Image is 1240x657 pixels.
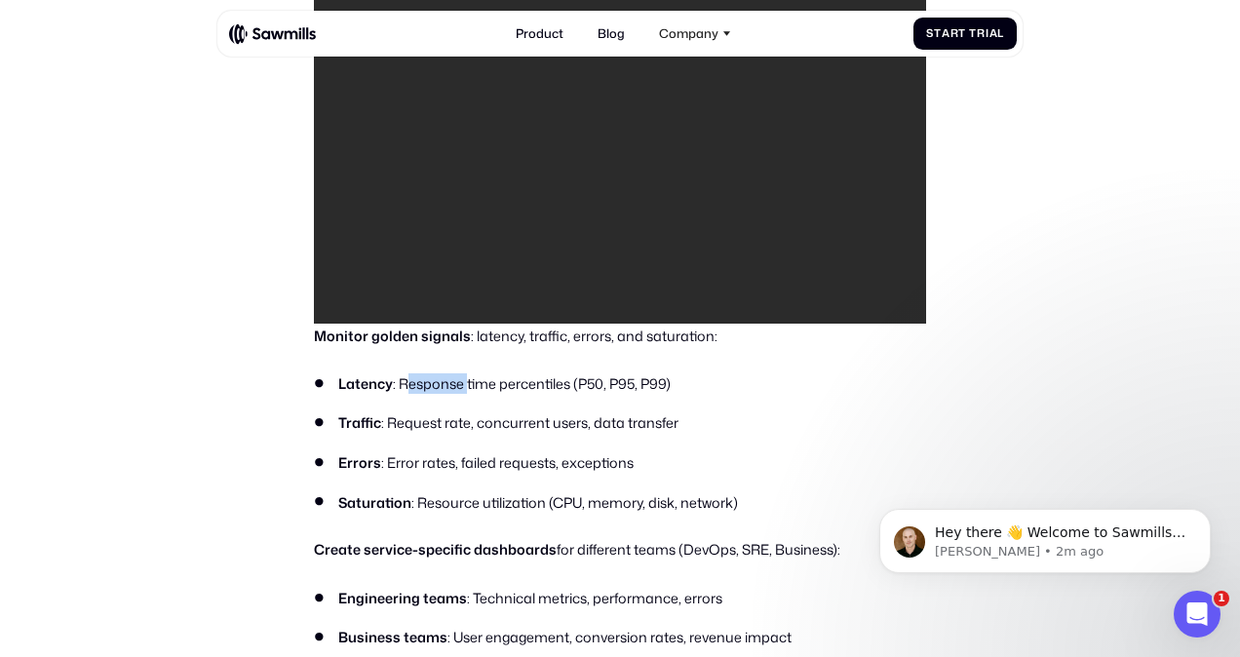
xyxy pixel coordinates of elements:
li: : Request rate, concurrent users, data transfer [314,412,926,433]
span: a [942,27,950,40]
a: Product [506,17,572,50]
strong: Create service-specific dashboards [314,539,557,560]
iframe: Intercom notifications message [850,468,1240,604]
strong: Saturation [338,492,411,513]
strong: Monitor golden signals [314,326,471,346]
div: Company [649,17,739,50]
span: t [934,27,942,40]
span: a [989,27,998,40]
span: T [969,27,977,40]
p: for different teams (DevOps, SRE, Business): [314,537,926,562]
p: : latency, traffic, errors, and saturation: [314,324,926,349]
li: : Technical metrics, performance, errors [314,588,926,608]
span: r [950,27,959,40]
strong: Traffic [338,412,381,433]
a: StartTrial [913,18,1017,49]
strong: Business teams [338,627,447,647]
li: : Resource utilization (CPU, memory, disk, network) [314,492,926,513]
span: S [926,27,934,40]
strong: Engineering teams [338,588,467,608]
span: r [977,27,986,40]
span: i [986,27,989,40]
strong: Errors [338,452,381,473]
div: Company [659,26,718,41]
iframe: Intercom live chat [1174,591,1221,638]
li: : Response time percentiles (P50, P95, P99) [314,373,926,394]
a: Blog [588,17,634,50]
li: : User engagement, conversion rates, revenue impact [314,627,926,647]
span: t [958,27,966,40]
li: : Error rates, failed requests, exceptions [314,452,926,473]
strong: Latency [338,373,393,394]
span: l [997,27,1004,40]
span: 1 [1214,591,1229,606]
